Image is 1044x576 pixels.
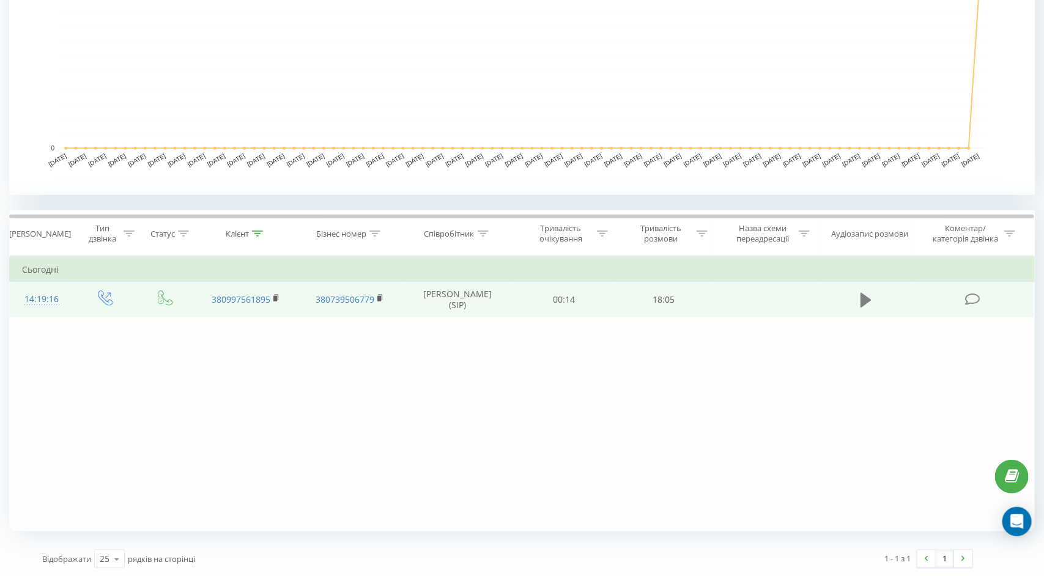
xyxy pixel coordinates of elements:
[48,152,68,168] text: [DATE]
[861,152,881,168] text: [DATE]
[424,152,445,168] text: [DATE]
[187,152,207,168] text: [DATE]
[22,287,61,311] div: 14:19:16
[405,152,425,168] text: [DATE]
[885,552,911,564] div: 1 - 1 з 1
[107,152,127,168] text: [DATE]
[464,152,484,168] text: [DATE]
[683,152,703,168] text: [DATE]
[147,152,167,168] text: [DATE]
[504,152,524,168] text: [DATE]
[544,152,564,168] text: [DATE]
[365,152,385,168] text: [DATE]
[901,152,921,168] text: [DATE]
[325,152,346,168] text: [DATE]
[936,550,954,567] a: 1
[166,152,187,168] text: [DATE]
[623,152,643,168] text: [DATE]
[51,145,54,152] text: 0
[150,229,175,239] div: Статус
[832,229,909,239] div: Аудіозапис розмови
[960,152,980,168] text: [DATE]
[424,229,475,239] div: Співробітник
[563,152,583,168] text: [DATE]
[821,152,842,168] text: [DATE]
[316,229,366,239] div: Бізнес номер
[100,553,109,565] div: 25
[881,152,901,168] text: [DATE]
[246,152,266,168] text: [DATE]
[316,294,374,305] a: 380739506779
[524,152,544,168] text: [DATE]
[802,152,822,168] text: [DATE]
[67,152,87,168] text: [DATE]
[226,229,249,239] div: Клієнт
[402,282,514,317] td: [PERSON_NAME] (SIP)
[266,152,286,168] text: [DATE]
[212,294,270,305] a: 380997561895
[842,152,862,168] text: [DATE]
[583,152,604,168] text: [DATE]
[663,152,683,168] text: [DATE]
[920,152,941,168] text: [DATE]
[42,553,91,564] span: Відображати
[128,553,195,564] span: рядків на сторінці
[445,152,465,168] text: [DATE]
[628,223,694,244] div: Тривалість розмови
[127,152,147,168] text: [DATE]
[286,152,306,168] text: [DATE]
[10,257,1035,282] td: Сьогодні
[930,223,1001,244] div: Коментар/категорія дзвінка
[941,152,961,168] text: [DATE]
[722,152,742,168] text: [DATE]
[226,152,246,168] text: [DATE]
[614,282,714,317] td: 18:05
[742,152,762,168] text: [DATE]
[484,152,505,168] text: [DATE]
[528,223,594,244] div: Тривалість очікування
[206,152,226,168] text: [DATE]
[345,152,365,168] text: [DATE]
[1002,507,1032,536] div: Open Intercom Messenger
[782,152,802,168] text: [DATE]
[87,152,107,168] text: [DATE]
[603,152,623,168] text: [DATE]
[514,282,614,317] td: 00:14
[762,152,782,168] text: [DATE]
[730,223,796,244] div: Назва схеми переадресації
[643,152,663,168] text: [DATE]
[84,223,120,244] div: Тип дзвінка
[305,152,325,168] text: [DATE]
[9,229,71,239] div: [PERSON_NAME]
[702,152,722,168] text: [DATE]
[385,152,405,168] text: [DATE]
